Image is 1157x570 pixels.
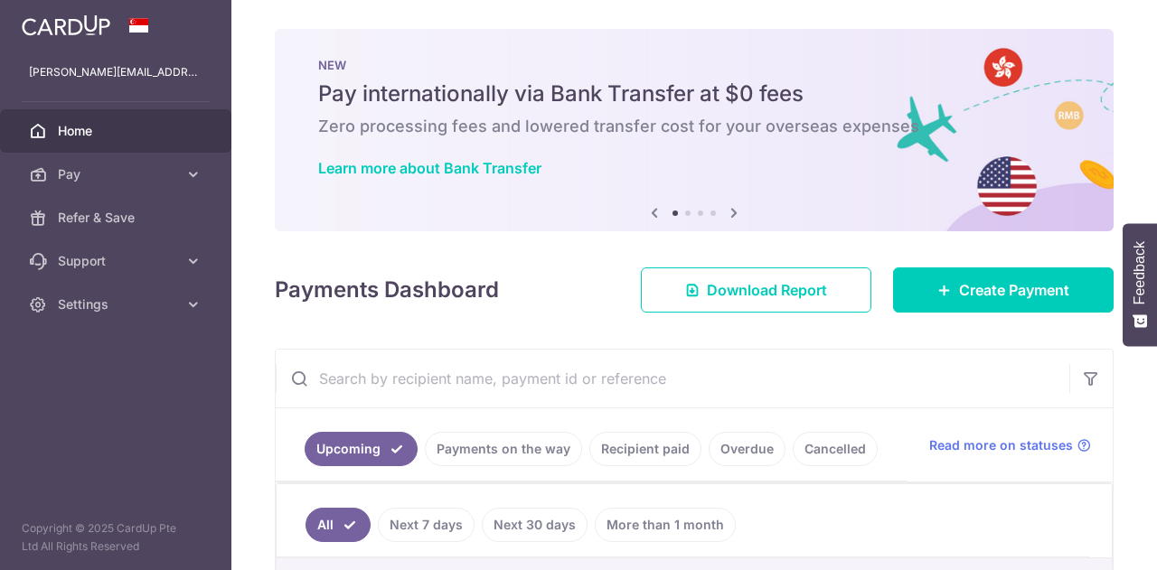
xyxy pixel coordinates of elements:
[305,432,418,466] a: Upcoming
[29,63,202,81] p: [PERSON_NAME][EMAIL_ADDRESS][DOMAIN_NAME]
[709,432,785,466] a: Overdue
[641,267,871,313] a: Download Report
[929,436,1073,454] span: Read more on statuses
[275,274,499,306] h4: Payments Dashboard
[707,279,827,301] span: Download Report
[276,350,1069,407] input: Search by recipient name, payment id or reference
[1123,223,1157,346] button: Feedback - Show survey
[275,29,1114,231] img: Bank transfer banner
[482,508,588,542] a: Next 30 days
[58,252,177,270] span: Support
[58,122,177,140] span: Home
[306,508,371,542] a: All
[58,295,177,313] span: Settings
[1132,241,1148,304] span: Feedback
[378,508,475,542] a: Next 7 days
[959,279,1069,301] span: Create Payment
[589,432,701,466] a: Recipient paid
[893,267,1114,313] a: Create Payment
[318,79,1070,108] h5: Pay internationally via Bank Transfer at $0 fees
[793,432,878,466] a: Cancelled
[318,159,541,177] a: Learn more about Bank Transfer
[58,209,177,227] span: Refer & Save
[318,58,1070,72] p: NEW
[22,14,110,36] img: CardUp
[425,432,582,466] a: Payments on the way
[58,165,177,183] span: Pay
[929,436,1091,454] a: Read more on statuses
[318,116,1070,137] h6: Zero processing fees and lowered transfer cost for your overseas expenses
[595,508,736,542] a: More than 1 month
